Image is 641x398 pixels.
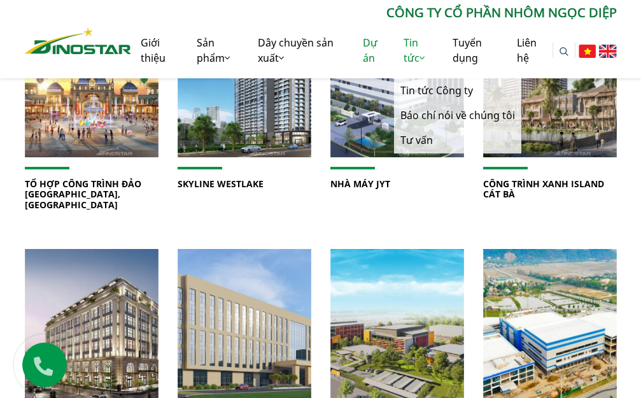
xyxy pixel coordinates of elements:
a: Dây chuyền sản xuất [248,22,353,78]
img: search [560,47,568,56]
a: CÔNG TRÌNH XANH ISLAND CÁT BÀ [483,178,604,201]
a: Sản phẩm [187,22,249,78]
a: Dự án [353,22,394,78]
img: English [599,45,616,58]
a: NHÀ MÁY JYT [330,178,390,190]
a: Báo chí nói về chúng tôi [394,103,521,128]
p: CÔNG TY CỔ PHẦN NHÔM NGỌC DIỆP [131,3,616,22]
a: Tư vấn [394,128,521,153]
a: Tuyển dụng [443,22,508,78]
img: Nhôm Dinostar [25,27,132,54]
img: Tiếng Việt [579,45,596,58]
a: Tin tức [394,22,442,78]
a: SKYLINE WESTLAKE [178,178,264,190]
a: TỔ HỢP CÔNG TRÌNH ĐẢO [GEOGRAPHIC_DATA], [GEOGRAPHIC_DATA] [25,178,141,211]
a: Tin tức Công ty [394,78,521,103]
a: Liên hệ [507,22,553,78]
a: Giới thiệu [131,22,187,78]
